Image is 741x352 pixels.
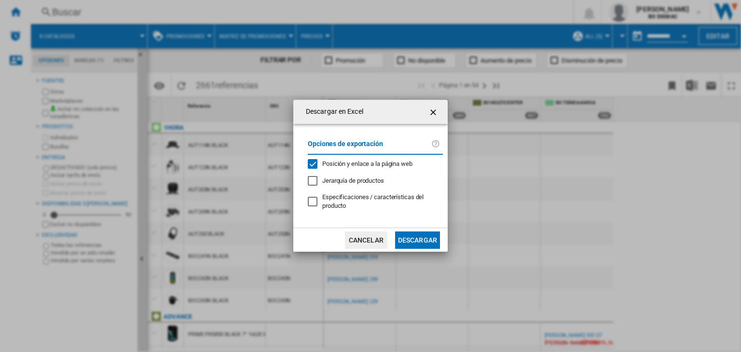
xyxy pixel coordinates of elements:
[308,160,435,169] md-checkbox: Posición y enlace a la página web
[428,107,440,118] ng-md-icon: getI18NText('BUTTONS.CLOSE_DIALOG')
[345,231,387,249] button: Cancelar
[322,193,424,209] span: Especificaciones / características del producto
[301,107,363,117] h4: Descargar en Excel
[395,231,440,249] button: Descargar
[308,138,431,156] label: Opciones de exportación
[322,193,443,210] div: Solo se aplica a la Visión Categoría
[322,160,412,167] span: Posición y enlace a la página web
[322,177,384,184] span: Jerarquía de productos
[308,176,435,185] md-checkbox: Jerarquía de productos
[425,102,444,122] button: getI18NText('BUTTONS.CLOSE_DIALOG')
